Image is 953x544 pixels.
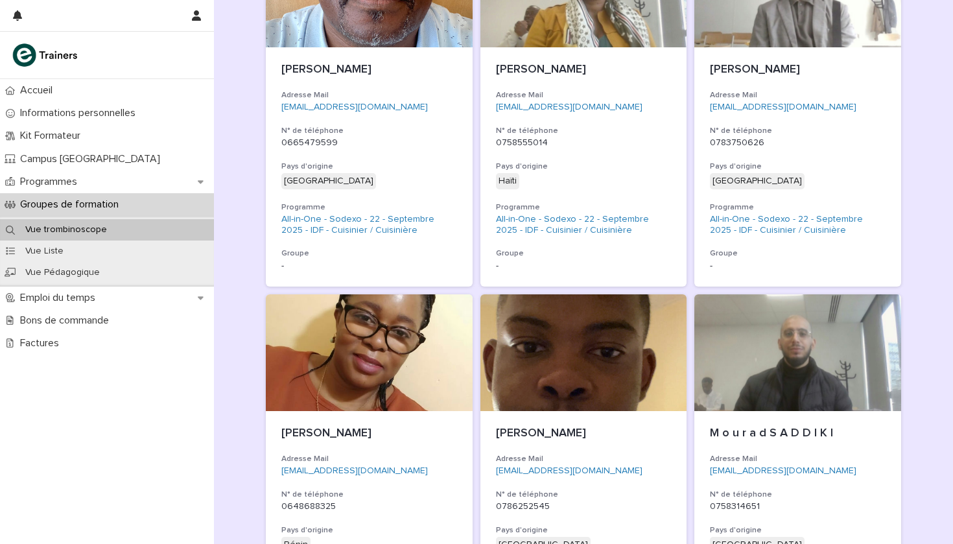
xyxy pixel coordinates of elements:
div: [GEOGRAPHIC_DATA] [710,173,805,189]
p: - [496,261,672,272]
p: Factures [15,337,69,349]
img: K0CqGN7SDeD6s4JG8KQk [10,42,82,68]
h3: Adresse Mail [281,90,457,101]
h3: N° de téléphone [496,126,672,136]
p: [PERSON_NAME] [281,63,457,77]
h3: N° de téléphone [710,126,886,136]
h3: Programme [281,202,457,213]
h3: Groupe [496,248,672,259]
p: Kit Formateur [15,130,91,142]
p: 0758314651 [710,501,886,512]
p: [PERSON_NAME] [496,63,672,77]
a: All-in-One - Sodexo - 22 - Septembre 2025 - IDF - Cuisinier / Cuisinière [496,214,672,236]
p: Accueil [15,84,63,97]
h3: N° de téléphone [281,490,457,500]
p: Vue Pédagogique [15,267,110,278]
h3: N° de téléphone [710,490,886,500]
p: Emploi du temps [15,292,106,304]
a: [EMAIL_ADDRESS][DOMAIN_NAME] [281,102,428,112]
p: [PERSON_NAME] [496,427,672,441]
div: [GEOGRAPHIC_DATA] [281,173,376,189]
a: All-in-One - Sodexo - 22 - Septembre 2025 - IDF - Cuisinier / Cuisinière [710,214,886,236]
p: Campus [GEOGRAPHIC_DATA] [15,153,171,165]
h3: Pays d'origine [281,525,457,536]
p: Bons de commande [15,314,119,327]
a: [EMAIL_ADDRESS][DOMAIN_NAME] [281,466,428,475]
p: Programmes [15,176,88,188]
p: 0665479599 [281,137,457,148]
p: - [281,261,457,272]
h3: Groupe [281,248,457,259]
h3: N° de téléphone [281,126,457,136]
h3: N° de téléphone [496,490,672,500]
h3: Pays d'origine [496,161,672,172]
h3: Adresse Mail [710,90,886,101]
a: All-in-One - Sodexo - 22 - Septembre 2025 - IDF - Cuisinier / Cuisinière [281,214,457,236]
h3: Adresse Mail [710,454,886,464]
div: Haïti [496,173,519,189]
a: [EMAIL_ADDRESS][DOMAIN_NAME] [496,102,642,112]
p: Vue Liste [15,246,74,257]
h3: Pays d'origine [496,525,672,536]
p: 0758555014 [496,137,672,148]
p: Groupes de formation [15,198,129,211]
p: 0648688325 [281,501,457,512]
p: Informations personnelles [15,107,146,119]
p: Vue trombinoscope [15,224,117,235]
h3: Programme [710,202,886,213]
p: - [710,261,886,272]
h3: Adresse Mail [281,454,457,464]
h3: Adresse Mail [496,90,672,101]
p: 0783750626 [710,137,886,148]
a: [EMAIL_ADDRESS][DOMAIN_NAME] [710,102,856,112]
h3: Programme [496,202,672,213]
h3: Pays d'origine [710,161,886,172]
a: [EMAIL_ADDRESS][DOMAIN_NAME] [496,466,642,475]
h3: Pays d'origine [710,525,886,536]
h3: Adresse Mail [496,454,672,464]
h3: Pays d'origine [281,161,457,172]
a: [EMAIL_ADDRESS][DOMAIN_NAME] [710,466,856,475]
h3: Groupe [710,248,886,259]
p: M o u r a d S A D D I K I [710,427,886,441]
p: [PERSON_NAME] [710,63,886,77]
p: 0786252545 [496,501,672,512]
p: [PERSON_NAME] [281,427,457,441]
